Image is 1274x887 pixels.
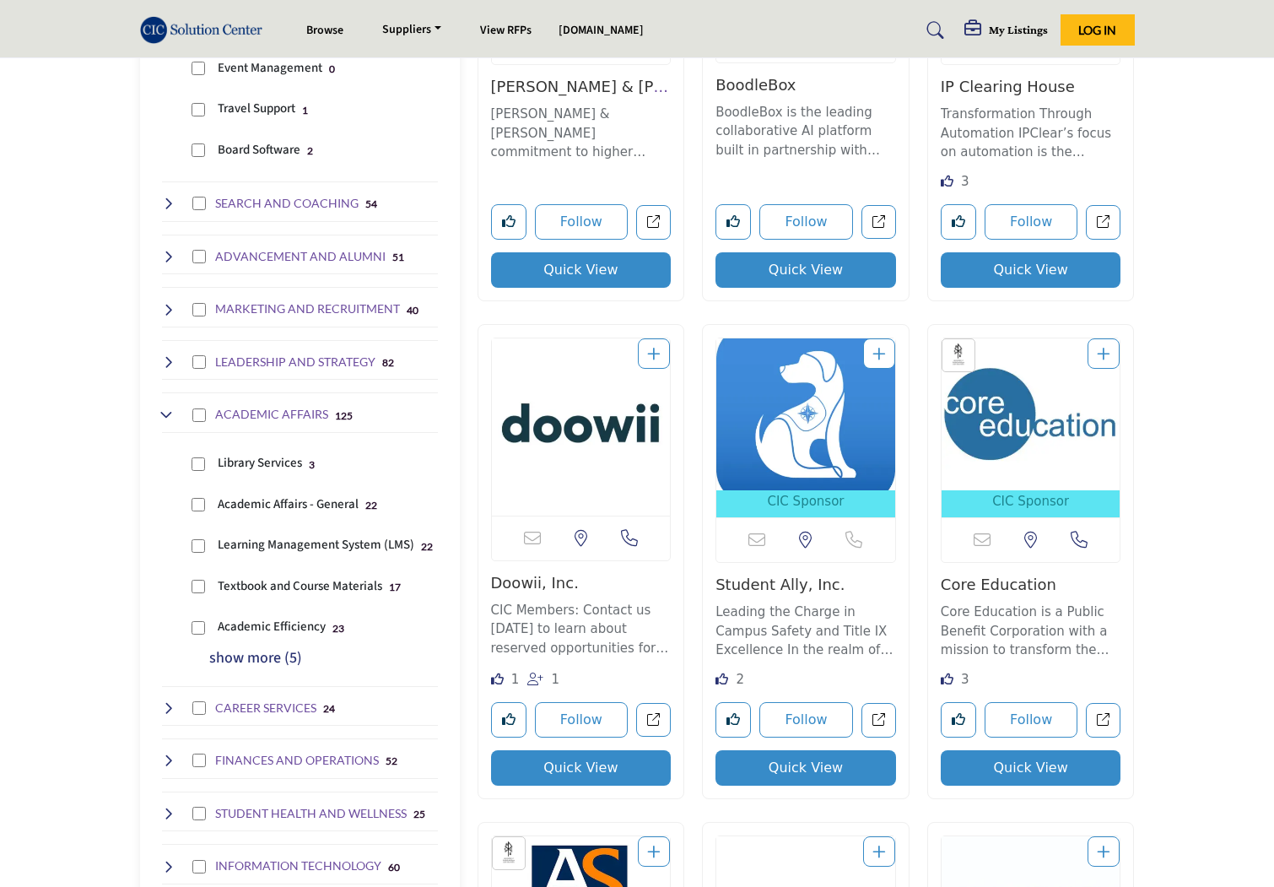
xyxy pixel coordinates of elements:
span: CIC Sponsor [767,492,844,511]
a: Add To List [647,345,661,363]
div: 125 Results For ACADEMIC AFFAIRS [335,408,353,423]
b: 40 [407,305,418,316]
p: Travel Support: Executive travel arrangement and expense management services [218,100,295,119]
input: Select ADVANCEMENT AND ALUMNI checkbox [192,250,206,263]
div: 17 Results For Textbook and Course Materials [389,579,401,594]
h4: MARKETING AND RECRUITMENT: Brand development, digital marketing, and student recruitment campaign... [215,300,400,317]
span: 3 [961,174,969,189]
b: 125 [335,410,353,422]
button: Follow [535,204,629,240]
a: Add To List [872,843,886,861]
a: Core Education is a Public Benefit Corporation with a mission to transform the business model of ... [941,598,1121,660]
input: Select Travel Support checkbox [192,103,205,116]
h3: Student Ally, Inc. [715,576,896,594]
b: 25 [413,809,425,820]
button: Quick View [941,252,1121,288]
img: ACCU Sponsors Badge Icon [497,841,521,865]
button: Follow [985,204,1078,240]
img: Doowii, Inc. [492,338,671,516]
p: Board Software: Digital platforms for board meeting management and governance [218,141,300,160]
div: 60 Results For INFORMATION TECHNOLOGY [388,859,400,874]
p: Learning Management System (LMS): Comprehensive digital platforms for course delivery, content ma... [218,536,414,555]
a: Leading the Charge in Campus Safety and Title IX Excellence In the realm of independent college l... [715,598,896,660]
div: Followers [527,667,559,690]
div: 1 Results For Travel Support [302,102,308,117]
p: Library Services: Digital and physical library resource management and research support solutions [218,454,302,473]
p: Transformation Through Automation IPClear’s focus on automation is the cornerstone of its approac... [941,105,1121,162]
a: Transformation Through Automation IPClear’s focus on automation is the cornerstone of its approac... [941,100,1121,162]
input: Select SEARCH AND COACHING checkbox [192,197,206,210]
p: CIC Members: Contact us [DATE] to learn about reserved opportunities for CIC members! Doowii is a... [491,601,672,658]
button: Quick View [715,252,896,288]
h3: Derck & Edson, LLC [491,78,672,96]
input: Select Event Management checkbox [192,62,205,75]
a: Open boodlebox in new tab [861,205,896,240]
b: 54 [365,198,377,210]
p: Academic Efficiency: Solutions to optimize course delivery, faculty workload, and academic resour... [218,618,326,637]
i: Likes [715,673,728,685]
button: Like listing [941,204,976,240]
h3: Core Education [941,576,1121,594]
div: 51 Results For ADVANCEMENT AND ALUMNI [392,249,404,264]
b: 0 [329,63,335,75]
button: Follow [985,702,1078,738]
img: Core Education [942,338,1120,490]
p: Academic Affairs - General: Broad academic administration and faculty support services [218,495,359,515]
div: 2 Results For Board Software [307,143,313,158]
a: Core Education [941,576,1056,593]
input: Select Academic Efficiency checkbox [192,621,205,635]
h4: CAREER SERVICES: Career planning tools, job placement platforms, and professional development res... [215,700,316,717]
input: Select Library Services checkbox [192,457,205,471]
span: Log In [1078,23,1116,37]
b: 23 [332,623,344,635]
p: [PERSON_NAME] & [PERSON_NAME] commitment to higher education is demonstrated through our numerous... [491,105,672,162]
a: CIC Members: Contact us [DATE] to learn about reserved opportunities for CIC members! Doowii is a... [491,597,672,658]
a: Student Ally, Inc. [715,576,845,593]
img: ACCU Sponsors Badge Icon [947,343,970,367]
h3: BoodleBox [715,76,896,95]
button: Like listing [491,204,526,240]
a: View RFPs [480,22,532,39]
button: Quick View [941,750,1121,786]
input: Select ACADEMIC AFFAIRS checkbox [192,408,206,422]
input: Select INFORMATION TECHNOLOGY checkbox [192,860,206,873]
i: Likes [941,175,953,187]
b: 52 [386,755,397,767]
div: My Listings [964,20,1048,41]
h4: SEARCH AND COACHING: Executive search services, leadership coaching, and professional development... [215,195,359,212]
button: Like listing [715,204,751,240]
button: Follow [535,702,629,738]
button: Quick View [491,252,672,288]
h4: INFORMATION TECHNOLOGY: Technology infrastructure, software solutions, and digital transformation... [215,857,381,874]
input: Select FINANCES AND OPERATIONS checkbox [192,754,206,767]
button: Like listing [715,702,751,738]
b: 2 [307,145,313,157]
a: Open ipclear in new tab [1086,205,1120,240]
button: Like listing [941,702,976,738]
p: Core Education is a Public Benefit Corporation with a mission to transform the business model of ... [941,603,1121,660]
b: 82 [382,357,394,369]
a: Open doowii in new tab [636,703,671,738]
span: 2 [736,672,744,687]
a: [PERSON_NAME] & [PERSON_NAME] commitment to higher education is demonstrated through our numerous... [491,100,672,162]
a: [DOMAIN_NAME] [559,22,644,39]
div: 40 Results For MARKETING AND RECRUITMENT [407,302,418,317]
input: Select Academic Affairs - General checkbox [192,498,205,511]
a: Search [910,17,955,44]
b: 22 [421,541,433,553]
a: Open Listing in new tab [942,338,1120,518]
button: Follow [759,702,853,738]
a: Open Listing in new tab [492,338,671,516]
span: 1 [511,672,520,687]
div: 54 Results For SEARCH AND COACHING [365,196,377,211]
a: Add To List [1097,345,1110,363]
input: Select CAREER SERVICES checkbox [192,701,206,715]
div: 22 Results For Academic Affairs - General [365,497,377,512]
a: Browse [306,22,343,39]
div: 25 Results For STUDENT HEALTH AND WELLNESS [413,806,425,821]
b: 1 [302,105,308,116]
div: 52 Results For FINANCES AND OPERATIONS [386,753,397,768]
b: 3 [309,459,315,471]
h4: LEADERSHIP AND STRATEGY: Institutional effectiveness, strategic planning, and leadership developm... [215,354,375,370]
a: [PERSON_NAME] & [PERSON_NAME], LLC [491,78,668,114]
